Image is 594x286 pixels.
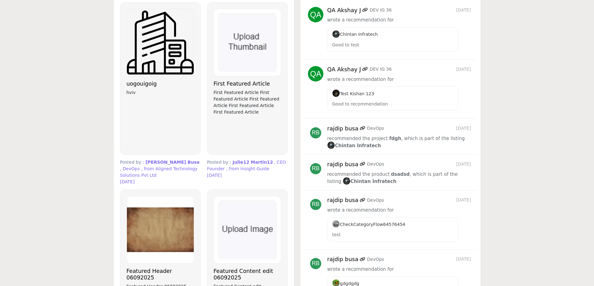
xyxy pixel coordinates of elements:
span: , which is part of the listing [327,171,457,185]
p: DevOps [367,125,384,132]
img: image [343,177,350,185]
p: hviv [127,89,194,96]
h5: rajdip busa [327,161,358,168]
p: DevOps [367,256,384,263]
span: wrote a recommendation for [327,77,394,82]
span: [DATE] [456,7,473,13]
span: Julie12 [233,160,249,165]
img: Logo of AK Premium Supplier, click to view details [214,9,281,76]
img: image [332,220,340,228]
span: wrote a recommendation for [327,17,394,23]
a: imageCheckCategoryFlow64576454 [332,222,405,227]
h5: rajdip busa [327,125,358,132]
a: fdgh [389,136,401,141]
span: gdgdgdg [332,281,359,286]
h3: Featured Content edit 06092025 [214,268,281,281]
p: Good to test [332,42,453,48]
span: Chintan Infratech [343,179,397,184]
span: wrote a recommendation for [327,207,394,213]
span: Test Kishan 123 [332,91,374,96]
h5: rajdip busa [327,256,358,263]
img: Logo of Chintan Infratech, click to view details [127,196,194,263]
span: [PERSON_NAME] [146,160,186,165]
span: , DevOps [120,166,140,171]
span: recommended the product [327,171,390,177]
span: , from Insight Guide [226,166,269,171]
img: image [332,89,340,97]
p: Posted by : [207,159,288,172]
h5: rajdip busa [327,197,358,204]
span: [DATE] [456,66,473,73]
span: Martin12 [251,160,273,165]
p: Good to recommendation [332,101,453,107]
h3: Featured Header 06092025 [127,268,194,281]
img: image [327,141,335,149]
img: Logo of krushnpal, click to view details [127,9,194,76]
span: , from Aligned Technology Solutions Pvt Ltd [120,166,198,178]
a: imageChintan Infratech [332,32,378,37]
img: avtar-image [308,256,323,271]
h5: QA Akshay J [327,7,361,14]
a: imageChintan Infratech [343,178,397,185]
a: imageChintan Infratech [327,142,381,150]
img: avtar-image [308,125,323,141]
span: [DATE] [456,197,473,203]
img: avtar-image [308,7,323,22]
img: Logo of Bhura Amin, click to view details [214,196,281,263]
span: recommended the project [327,136,388,141]
p: Posted by : [120,159,201,179]
span: , which is part of the listing [389,136,465,141]
p: DevOps [367,197,384,204]
span: Chintan Infratech [327,143,381,148]
span: CheckCategoryFlow64576454 [332,222,405,227]
img: avtar-image [308,66,323,82]
span: , CEO Founder [207,160,286,171]
a: imageTest Kishan 123 [332,91,374,96]
h3: uogouigoig [127,81,194,87]
span: [DATE] [207,173,222,178]
a: dsadsd [391,171,410,177]
span: [DATE] [456,125,473,132]
p: DEV IG 36 [369,7,392,13]
img: image [332,30,340,38]
span: wrote a recommendation for [327,266,394,272]
p: DevOps [367,161,384,167]
p: test [332,232,453,238]
span: Chintan Infratech [332,32,378,37]
p: DEV IG 36 [369,66,392,73]
h5: QA Akshay J [327,66,361,73]
p: First Featured Article First Featured Article First Featured Article First Featured Article First... [214,89,281,115]
img: avtar-image [308,197,323,212]
span: [DATE] [456,256,473,262]
img: avtar-image [308,161,323,176]
span: [DATE] [456,161,473,167]
span: [DATE] [120,179,135,184]
a: imagegdgdgdg [332,281,359,286]
span: busa [188,160,199,165]
h3: First Featured Article [214,81,281,87]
